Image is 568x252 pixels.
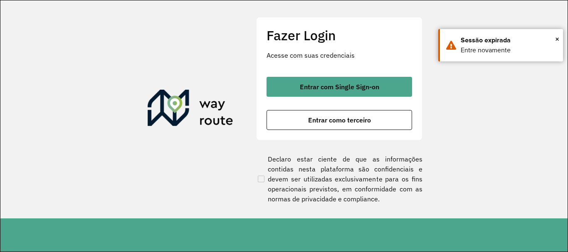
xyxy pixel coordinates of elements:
span: Entrar como terceiro [308,117,371,123]
label: Declaro estar ciente de que as informações contidas nesta plataforma são confidenciais e devem se... [256,154,422,204]
div: Sessão expirada [461,35,557,45]
img: Roteirizador AmbevTech [148,90,233,130]
button: Close [555,33,559,45]
button: button [267,77,412,97]
div: Entre novamente [461,45,557,55]
h2: Fazer Login [267,27,412,43]
span: Entrar com Single Sign-on [300,83,379,90]
p: Acesse com suas credenciais [267,50,412,60]
button: button [267,110,412,130]
span: × [555,33,559,45]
